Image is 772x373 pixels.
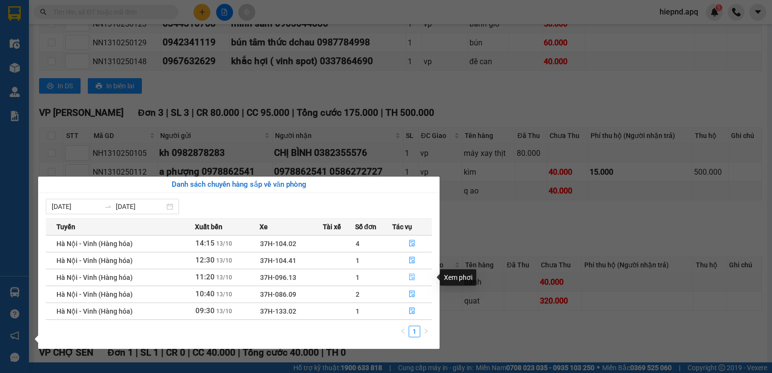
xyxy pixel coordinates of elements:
img: logo [5,48,23,96]
span: left [400,328,406,334]
span: 11:20 [195,273,215,281]
div: Danh sách chuyến hàng sắp về văn phòng [46,179,432,191]
span: Tác vụ [392,221,412,232]
a: 1 [409,326,420,337]
span: 2 [356,290,359,298]
strong: CHUYỂN PHÁT NHANH AN PHÚ QUÝ [28,8,97,39]
li: Next Page [420,326,432,337]
span: 13/10 [216,257,232,264]
span: swap-right [104,203,112,210]
span: right [423,328,429,334]
span: 13/10 [216,291,232,298]
span: Số đơn [355,221,377,232]
span: Hà Nội - Vinh (Hàng hóa) [56,307,133,315]
span: 12:30 [195,256,215,264]
span: Hà Nội - Vinh (Hàng hóa) [56,290,133,298]
input: Từ ngày [52,201,100,212]
span: file-done [409,290,415,298]
button: file-done [393,236,431,251]
span: 09:30 [195,306,215,315]
span: 1 [356,307,359,315]
span: [GEOGRAPHIC_DATA], [GEOGRAPHIC_DATA] ↔ [GEOGRAPHIC_DATA] [25,41,98,74]
span: Hà Nội - Vinh (Hàng hóa) [56,257,133,264]
span: 37H-104.41 [260,257,296,264]
input: Đến ngày [116,201,165,212]
span: 14:15 [195,239,215,248]
div: Xem phơi [440,269,476,286]
span: Tuyến [56,221,75,232]
span: 4 [356,240,359,248]
span: Hà Nội - Vinh (Hàng hóa) [56,240,133,248]
button: file-done [393,304,431,319]
span: 13/10 [216,274,232,281]
span: file-done [409,274,415,281]
button: file-done [393,253,431,268]
span: file-done [409,240,415,248]
span: 37H-096.13 [260,274,296,281]
span: 13/10 [216,240,232,247]
button: file-done [393,270,431,285]
button: left [397,326,409,337]
li: Previous Page [397,326,409,337]
span: file-done [409,257,415,264]
button: file-done [393,287,431,302]
span: 1 [356,257,359,264]
span: 1 [356,274,359,281]
button: right [420,326,432,337]
span: 37H-104.02 [260,240,296,248]
span: 37H-086.09 [260,290,296,298]
span: 10:40 [195,290,215,298]
span: Tài xế [323,221,341,232]
span: Xuất bến [195,221,222,232]
span: to [104,203,112,210]
span: Hà Nội - Vinh (Hàng hóa) [56,274,133,281]
span: 37H-133.02 [260,307,296,315]
span: file-done [409,307,415,315]
span: Xe [260,221,268,232]
span: 13/10 [216,308,232,315]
